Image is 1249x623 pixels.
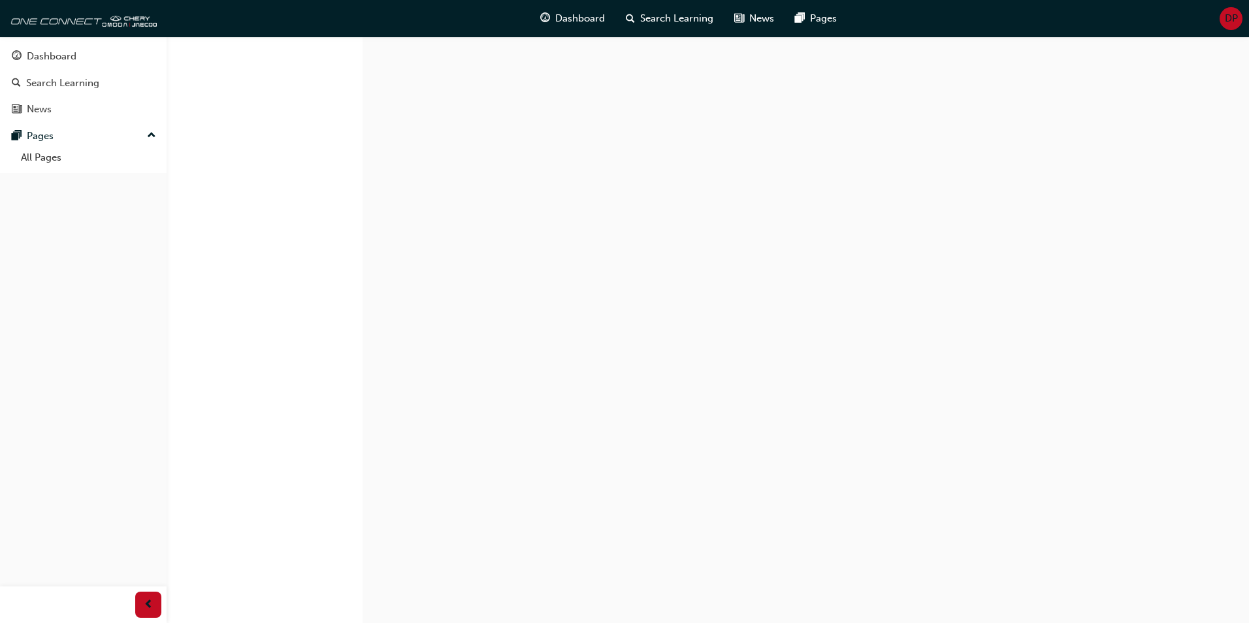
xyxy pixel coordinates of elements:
span: pages-icon [795,10,805,27]
span: guage-icon [12,51,22,63]
span: up-icon [147,127,156,144]
a: News [5,97,161,121]
div: Dashboard [27,49,76,64]
button: Pages [5,124,161,148]
span: search-icon [12,78,21,89]
button: DashboardSearch LearningNews [5,42,161,124]
div: Pages [27,129,54,144]
a: Search Learning [5,71,161,95]
span: pages-icon [12,131,22,142]
span: news-icon [734,10,744,27]
span: Dashboard [555,11,605,26]
a: All Pages [16,148,161,168]
span: prev-icon [144,597,154,613]
span: DP [1225,11,1238,26]
a: news-iconNews [724,5,785,32]
div: Search Learning [26,76,99,91]
a: search-iconSearch Learning [615,5,724,32]
button: DP [1220,7,1242,30]
a: Dashboard [5,44,161,69]
span: News [749,11,774,26]
span: guage-icon [540,10,550,27]
span: search-icon [626,10,635,27]
a: pages-iconPages [785,5,847,32]
span: news-icon [12,104,22,116]
img: oneconnect [7,5,157,31]
div: News [27,102,52,117]
a: guage-iconDashboard [530,5,615,32]
span: Pages [810,11,837,26]
span: Search Learning [640,11,713,26]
